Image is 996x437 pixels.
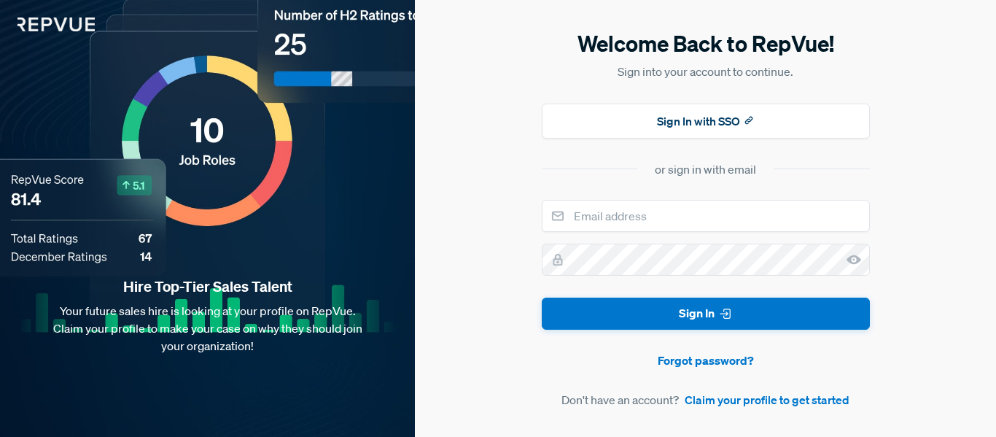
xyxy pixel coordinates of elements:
p: Sign into your account to continue. [542,63,870,80]
p: Your future sales hire is looking at your profile on RepVue. Claim your profile to make your case... [23,302,392,355]
h5: Welcome Back to RepVue! [542,28,870,59]
button: Sign In [542,298,870,330]
button: Sign In with SSO [542,104,870,139]
a: Claim your profile to get started [685,391,849,409]
div: or sign in with email [655,161,756,178]
input: Email address [542,200,870,232]
strong: Hire Top-Tier Sales Talent [23,277,392,296]
article: Don't have an account? [542,391,870,409]
a: Forgot password? [542,352,870,369]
